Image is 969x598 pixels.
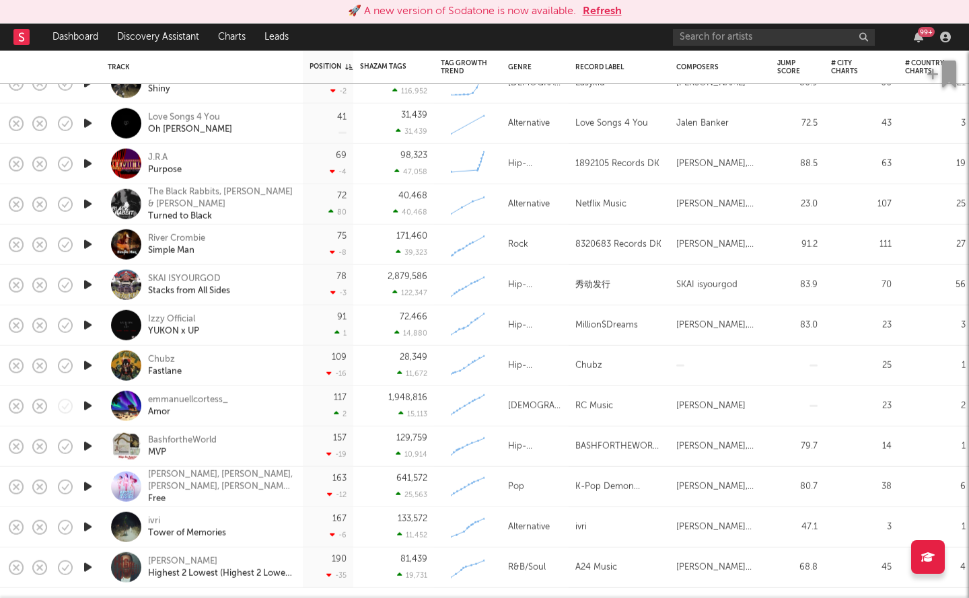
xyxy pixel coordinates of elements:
[108,24,209,50] a: Discovery Assistant
[673,29,875,46] input: Search for artists
[508,63,555,71] div: Genre
[400,313,427,322] div: 72,466
[397,369,427,378] div: 11,672
[393,208,427,217] div: 40,468
[831,398,892,414] div: 23
[508,196,550,212] div: Alternative
[148,434,217,458] a: BashfortheWorldMVP
[148,210,293,222] div: Turned to Black
[831,478,892,494] div: 38
[583,3,622,20] button: Refresh
[905,357,966,373] div: 1
[831,115,892,131] div: 43
[398,410,427,418] div: 15,113
[337,113,347,122] div: 41
[905,519,966,535] div: 1
[148,567,293,579] div: Highest 2 Lowest (Highest 2 Lowest Original Soundtrack)
[575,478,663,494] div: K-Pop Demon Hunters
[332,474,347,483] div: 163
[777,478,818,494] div: 80.7
[327,490,347,499] div: -12
[905,317,966,333] div: 3
[396,232,427,241] div: 171,460
[209,24,255,50] a: Charts
[575,438,663,454] div: BASHFORTHEWORLDLLC
[332,353,347,362] div: 109
[831,559,892,575] div: 45
[148,353,182,365] div: Chubz
[336,151,347,160] div: 69
[831,59,871,75] div: # City Charts
[914,32,923,42] button: 99+
[337,192,347,200] div: 72
[575,559,617,575] div: A24 Music
[108,63,289,71] div: Track
[777,155,818,172] div: 88.5
[831,276,892,293] div: 70
[508,438,562,454] div: Hip-Hop/Rap
[330,531,347,539] div: -6
[330,289,347,297] div: -3
[575,115,648,131] div: Love Songs 4 You
[148,111,232,123] div: Love Songs 4 You
[148,313,199,337] a: Izzy OfficialYUKON x UP
[337,232,347,241] div: 75
[831,236,892,252] div: 111
[43,24,108,50] a: Dashboard
[148,365,182,377] div: Fastlane
[905,559,966,575] div: 4
[148,83,178,95] div: Shiny
[148,555,293,579] a: [PERSON_NAME]Highest 2 Lowest (Highest 2 Lowest Original Soundtrack)
[676,478,764,494] div: [PERSON_NAME], [PERSON_NAME], [PERSON_NAME]
[905,115,966,131] div: 3
[676,196,764,212] div: [PERSON_NAME], [PERSON_NAME]
[575,519,587,535] div: ivri
[508,317,562,333] div: Hip-Hop/Rap
[148,232,205,244] div: River Crombie
[148,468,293,492] div: [PERSON_NAME], [PERSON_NAME], [PERSON_NAME], [PERSON_NAME] & KPop Demon Hunters Cast
[148,325,199,337] div: YUKON x UP
[148,313,199,325] div: Izzy Official
[394,329,427,338] div: 14,880
[148,272,230,297] a: SKAI ISYOURGODStacks from All Sides
[905,478,966,494] div: 6
[676,276,738,293] div: SKAI isyourgod
[905,276,966,293] div: 56
[148,272,230,285] div: SKAI ISYOURGOD
[334,410,347,418] div: 2
[148,186,293,222] a: The Black Rabbits, [PERSON_NAME] & [PERSON_NAME]Turned to Black
[348,3,576,20] div: 🚀 A new version of Sodatone is now available.
[148,406,228,418] div: Amor
[441,59,488,75] div: Tag Growth Trend
[676,115,729,131] div: Jalen Banker
[508,519,550,535] div: Alternative
[575,317,638,333] div: Million$Dreams
[676,155,764,172] div: [PERSON_NAME], [PERSON_NAME]
[328,208,347,217] div: 80
[388,272,427,281] div: 2,879,586
[337,313,347,322] div: 91
[676,438,764,454] div: [PERSON_NAME], [PERSON_NAME]
[777,196,818,212] div: 23.0
[831,519,892,535] div: 3
[148,111,232,135] a: Love Songs 4 YouOh [PERSON_NAME]
[396,474,427,483] div: 641,572
[336,272,347,281] div: 78
[148,394,228,418] a: emmanuellcortess_Amor
[388,394,427,402] div: 1,948,816
[831,196,892,212] div: 107
[575,276,610,293] div: 秀动发行
[905,155,966,172] div: 19
[831,155,892,172] div: 63
[334,394,347,402] div: 117
[332,555,347,564] div: 190
[676,519,764,535] div: [PERSON_NAME] [PERSON_NAME]
[396,450,427,459] div: 10,914
[905,196,966,212] div: 25
[148,123,232,135] div: Oh [PERSON_NAME]
[918,27,935,37] div: 99 +
[575,196,626,212] div: Netflix Music
[400,353,427,362] div: 28,349
[676,236,764,252] div: [PERSON_NAME], [PERSON_NAME]
[676,559,764,575] div: [PERSON_NAME] [PERSON_NAME], [PERSON_NAME]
